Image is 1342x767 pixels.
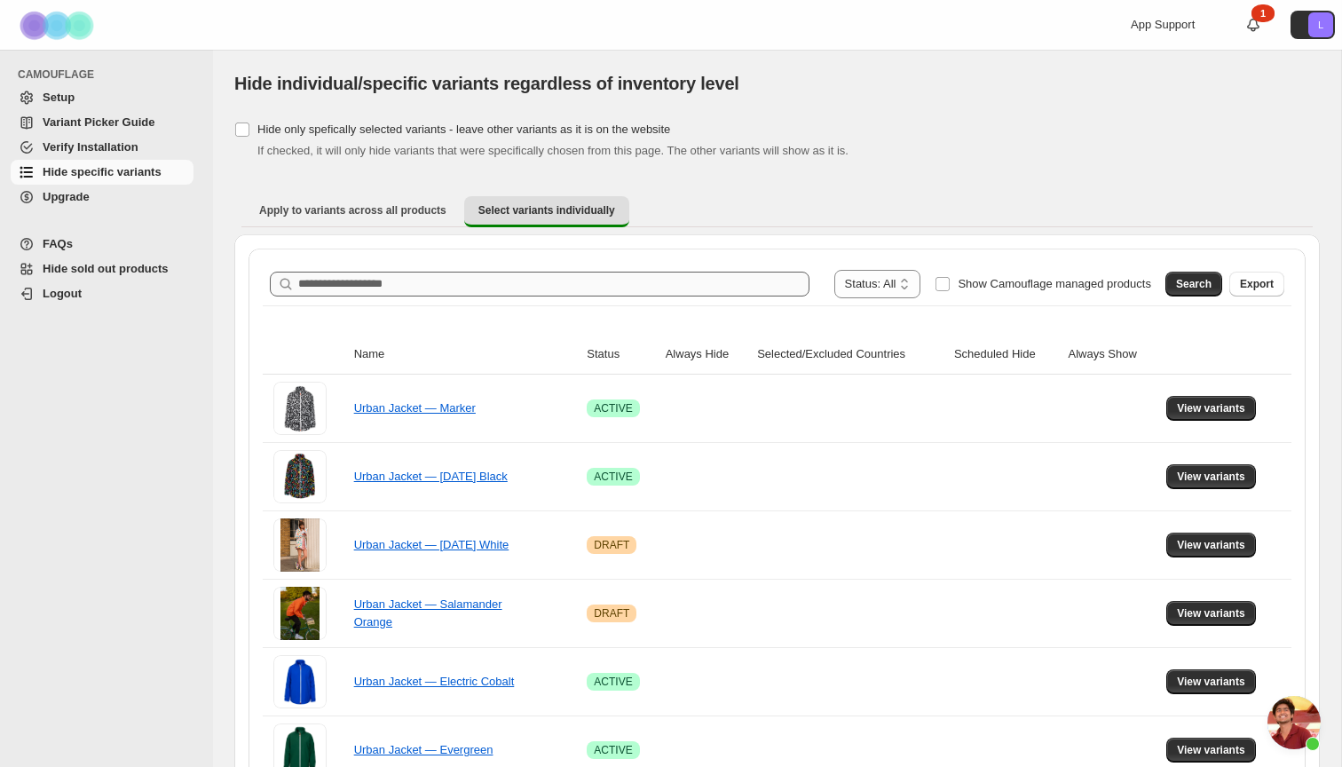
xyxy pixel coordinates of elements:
[1240,277,1274,291] span: Export
[1308,12,1333,37] span: Avatar with initials L
[1176,277,1212,291] span: Search
[14,1,103,50] img: Camouflage
[1318,20,1323,30] text: L
[11,232,193,257] a: FAQs
[464,196,629,227] button: Select variants individually
[43,190,90,203] span: Upgrade
[43,140,138,154] span: Verify Installation
[1062,335,1161,375] th: Always Show
[594,606,629,621] span: DRAFT
[752,335,949,375] th: Selected/Excluded Countries
[1177,743,1245,757] span: View variants
[1244,16,1262,34] a: 1
[43,91,75,104] span: Setup
[1251,4,1275,22] div: 1
[1166,601,1256,626] button: View variants
[1229,272,1284,297] button: Export
[257,123,670,136] span: Hide only spefically selected variants - leave other variants as it is on the website
[1166,669,1256,694] button: View variants
[43,115,154,129] span: Variant Picker Guide
[257,144,849,157] span: If checked, it will only hide variants that were specifically chosen from this page. The other va...
[354,675,515,688] a: Urban Jacket — Electric Cobalt
[245,196,461,225] button: Apply to variants across all products
[594,675,632,689] span: ACTIVE
[349,335,582,375] th: Name
[354,401,476,415] a: Urban Jacket — Marker
[354,597,502,629] a: Urban Jacket — Salamander Orange
[594,470,632,484] span: ACTIVE
[1177,606,1245,621] span: View variants
[1166,738,1256,763] button: View variants
[1267,696,1321,749] div: Open chat
[354,538,509,551] a: Urban Jacket — [DATE] White
[11,85,193,110] a: Setup
[1177,675,1245,689] span: View variants
[1166,533,1256,557] button: View variants
[958,277,1151,290] span: Show Camouflage managed products
[234,74,739,93] span: Hide individual/specific variants regardless of inventory level
[949,335,1063,375] th: Scheduled Hide
[1291,11,1335,39] button: Avatar with initials L
[1177,470,1245,484] span: View variants
[11,110,193,135] a: Variant Picker Guide
[1166,396,1256,421] button: View variants
[1177,401,1245,415] span: View variants
[660,335,752,375] th: Always Hide
[478,203,615,217] span: Select variants individually
[43,237,73,250] span: FAQs
[11,135,193,160] a: Verify Installation
[11,281,193,306] a: Logout
[1166,464,1256,489] button: View variants
[354,743,493,756] a: Urban Jacket — Evergreen
[18,67,201,82] span: CAMOUFLAGE
[594,538,629,552] span: DRAFT
[354,470,508,483] a: Urban Jacket — [DATE] Black
[43,287,82,300] span: Logout
[43,262,169,275] span: Hide sold out products
[11,160,193,185] a: Hide specific variants
[1177,538,1245,552] span: View variants
[1165,272,1222,297] button: Search
[581,335,659,375] th: Status
[43,165,162,178] span: Hide specific variants
[11,185,193,210] a: Upgrade
[1131,18,1195,31] span: App Support
[11,257,193,281] a: Hide sold out products
[259,203,446,217] span: Apply to variants across all products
